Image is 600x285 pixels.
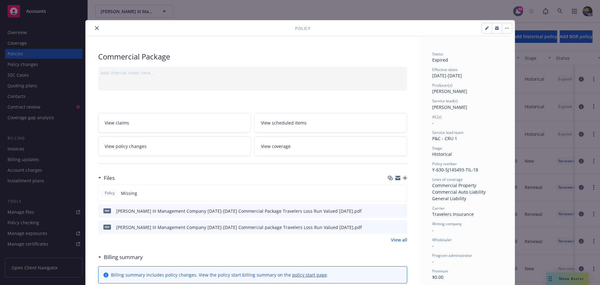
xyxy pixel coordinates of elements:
[254,136,407,156] a: View coverage
[432,135,457,141] span: P&C - CRU 1
[98,51,407,62] div: Commercial Package
[103,225,111,229] span: pdf
[432,221,462,226] span: Writing company
[432,161,457,166] span: Policy number
[432,206,445,211] span: Carrier
[432,274,443,280] span: $0.00
[98,136,251,156] a: View policy changes
[432,258,434,264] span: -
[432,104,467,110] span: [PERSON_NAME]
[432,67,502,79] div: [DATE] - [DATE]
[432,189,502,195] div: Commercial Auto Liability
[432,51,443,57] span: Status
[103,208,111,213] span: pdf
[432,57,448,63] span: Expired
[432,195,502,202] div: General Liability
[93,24,101,32] button: close
[432,253,472,258] span: Program administrator
[104,253,143,261] h3: Billing summary
[399,224,405,231] button: preview file
[98,113,251,133] a: View claims
[432,211,474,217] span: Travelers Insurance
[121,190,137,196] span: Missing
[432,130,463,135] span: Service lead team
[98,174,115,182] div: Files
[389,208,394,214] button: download file
[432,145,442,151] span: Stage
[116,224,362,231] div: [PERSON_NAME] III Management Company [DATE]-[DATE] Commercial package Travelers Loss Run Valued [...
[111,272,328,278] div: Billing summary includes policy changes. View the policy start billing summary on the .
[389,224,394,231] button: download file
[103,190,116,196] span: Policy
[116,208,362,214] div: [PERSON_NAME] III Management Company [DATE]-[DATE] Commercial Package Travelers Loss Run Valued [...
[432,237,452,242] span: Wholesaler
[295,25,310,32] span: Policy
[432,268,448,274] span: Premium
[432,120,434,126] span: -
[432,67,458,72] span: Effective dates
[432,167,478,173] span: Y-630-5J145493-TIL-18
[432,243,434,249] span: -
[104,174,115,182] h3: Files
[261,120,307,126] span: View scheduled items
[432,177,463,182] span: Lines of coverage
[391,237,407,243] a: View all
[432,114,442,120] span: AC(s)
[399,208,405,214] button: preview file
[432,182,502,189] div: Commercial Property
[432,83,452,88] span: Producer(s)
[261,143,291,150] span: View coverage
[101,69,405,76] div: Add internal notes here...
[432,227,434,233] span: -
[105,120,129,126] span: View claims
[432,88,467,94] span: [PERSON_NAME]
[98,253,143,261] div: Billing summary
[105,143,147,150] span: View policy changes
[432,98,458,104] span: Service lead(s)
[432,151,452,157] span: Historical
[254,113,407,133] a: View scheduled items
[292,272,327,278] a: policy start page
